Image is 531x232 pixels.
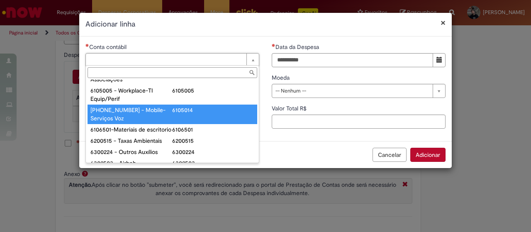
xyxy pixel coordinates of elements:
[90,125,173,134] div: 6106501-Materiais de escritorio
[172,125,254,134] div: 6106501
[172,86,254,95] div: 6105005
[172,137,254,145] div: 6200515
[90,148,173,156] div: 6300224 - Outros Auxílios
[90,106,173,122] div: [PHONE_NUMBER] - Mobile-Serviços Voz
[90,86,173,103] div: 6105005 - Workplace-TI Equip/Perif
[172,106,254,114] div: 6105014
[172,159,254,167] div: 6302503
[172,148,254,156] div: 6300224
[86,80,259,163] ul: Conta contábil
[90,159,173,167] div: 6302503 - Airbnb
[90,137,173,145] div: 6200515 - Taxas Ambientais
